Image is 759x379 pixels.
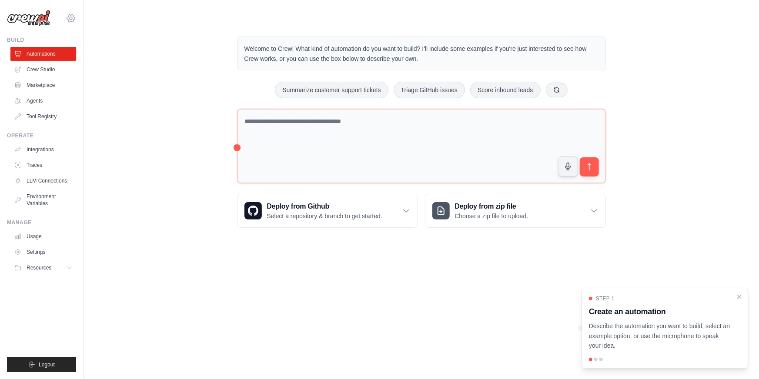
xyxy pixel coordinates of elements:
a: Tool Registry [10,110,76,123]
div: Operate [7,132,76,139]
h3: Create an automation [589,306,731,318]
button: Resources [10,261,76,275]
a: Integrations [10,143,76,156]
p: Select a repository & branch to get started. [267,212,382,220]
h3: Deploy from zip file [455,201,528,212]
span: Step 1 [596,295,615,302]
p: Choose a zip file to upload. [455,212,528,220]
button: Triage GitHub issues [394,82,465,98]
button: Close walkthrough [736,293,743,300]
p: Welcome to Crew! What kind of automation do you want to build? I'll include some examples if you'... [244,44,599,64]
a: LLM Connections [10,174,76,188]
p: Describe the automation you want to build, select an example option, or use the microphone to spe... [589,321,731,351]
div: Manage [7,219,76,226]
a: Environment Variables [10,189,76,210]
span: Resources [27,264,51,271]
a: Crew Studio [10,63,76,76]
img: Logo [7,10,50,27]
a: Usage [10,229,76,243]
button: Summarize customer support tickets [275,82,388,98]
span: Logout [39,361,55,368]
a: Automations [10,47,76,61]
button: Logout [7,357,76,372]
iframe: Chat Widget [716,337,759,379]
h3: Deploy from Github [267,201,382,212]
button: Score inbound leads [470,82,541,98]
a: Traces [10,158,76,172]
a: Marketplace [10,78,76,92]
a: Agents [10,94,76,108]
div: Build [7,37,76,43]
a: Settings [10,245,76,259]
